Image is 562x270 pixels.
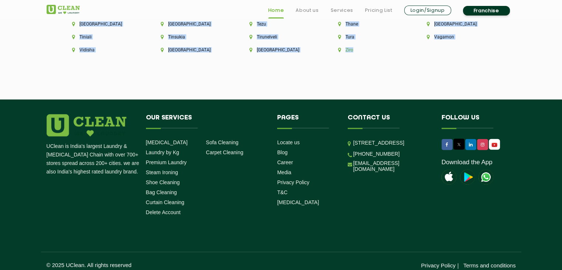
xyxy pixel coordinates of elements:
p: [STREET_ADDRESS] [353,139,430,147]
h4: Pages [277,114,337,128]
a: Sofa Cleaning [206,139,238,145]
li: [GEOGRAPHIC_DATA] [72,21,136,27]
li: [GEOGRAPHIC_DATA] [249,47,313,53]
img: apple-icon.png [442,170,456,185]
a: Premium Laundry [146,159,187,165]
a: About us [296,6,319,15]
h4: Contact us [348,114,430,128]
li: Thane [338,21,402,27]
p: UClean is India's largest Laundry & [MEDICAL_DATA] Chain with over 700+ stores spread across 200+... [47,142,140,176]
a: Shoe Cleaning [146,179,180,185]
img: UClean Laundry and Dry Cleaning [490,141,499,149]
h4: Follow us [442,114,507,128]
img: UClean Laundry and Dry Cleaning [478,170,493,185]
a: Login/Signup [404,6,451,15]
a: Pricing List [365,6,392,15]
a: Franchise [463,6,510,16]
li: Tiniali [72,34,136,40]
li: Vagamon [427,34,490,40]
li: Tezu [249,21,313,27]
a: T&C [277,189,287,195]
a: [EMAIL_ADDRESS][DOMAIN_NAME] [353,160,430,172]
li: Tinsukia [161,34,224,40]
a: [PHONE_NUMBER] [353,151,400,157]
a: [MEDICAL_DATA] [146,139,188,145]
a: Delete Account [146,209,181,215]
a: Locate us [277,139,300,145]
img: logo.png [47,114,126,136]
a: Media [277,169,291,175]
a: Steam Ironing [146,169,178,175]
a: Privacy Policy [421,262,455,269]
img: playstoreicon.png [460,170,475,185]
a: Blog [277,149,287,155]
a: Laundry by Kg [146,149,179,155]
li: Tirunelveli [249,34,313,40]
a: [MEDICAL_DATA] [277,199,319,205]
a: Home [268,6,284,15]
a: Services [330,6,353,15]
li: [GEOGRAPHIC_DATA] [161,47,224,53]
h4: Our Services [146,114,266,128]
a: Career [277,159,293,165]
li: Tura [338,34,402,40]
img: UClean Laundry and Dry Cleaning [47,5,80,14]
li: Ziro [338,47,402,53]
a: Terms and conditions [463,262,516,269]
a: Curtain Cleaning [146,199,184,205]
li: Vidisha [72,47,136,53]
li: [GEOGRAPHIC_DATA] [161,21,224,27]
p: © 2025 UClean. All rights reserved [47,262,281,268]
a: Download the App [442,159,493,166]
a: Carpet Cleaning [206,149,243,155]
a: Bag Cleaning [146,189,177,195]
li: [GEOGRAPHIC_DATA] [427,21,490,27]
a: Privacy Policy [277,179,309,185]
